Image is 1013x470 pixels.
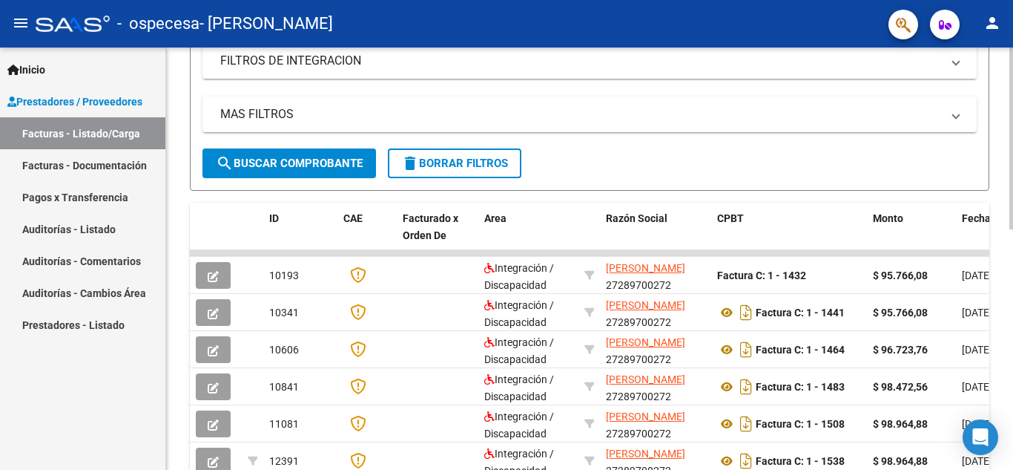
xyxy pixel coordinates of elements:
[606,336,685,348] span: [PERSON_NAME]
[117,7,199,40] span: - ospecesa
[202,43,977,79] mat-expansion-panel-header: FILTROS DE INTEGRACION
[873,418,928,430] strong: $ 98.964,88
[606,212,667,224] span: Razón Social
[484,262,554,291] span: Integración / Discapacidad
[962,307,992,319] span: [DATE]
[343,212,363,224] span: CAE
[606,371,705,402] div: 27289700272
[216,157,363,170] span: Buscar Comprobante
[756,381,845,393] strong: Factura C: 1 - 1483
[478,203,578,268] datatable-header-cell: Area
[484,411,554,440] span: Integración / Discapacidad
[269,418,299,430] span: 11081
[717,270,806,281] strong: Factura C: 1 - 1432
[756,344,845,356] strong: Factura C: 1 - 1464
[269,455,299,467] span: 12391
[606,297,705,328] div: 27289700272
[873,344,928,356] strong: $ 96.723,76
[717,212,744,224] span: CPBT
[962,270,992,281] span: [DATE]
[756,307,845,319] strong: Factura C: 1 - 1441
[401,154,419,172] mat-icon: delete
[220,53,941,69] mat-panel-title: FILTROS DE INTEGRACION
[216,154,234,172] mat-icon: search
[711,203,867,268] datatable-header-cell: CPBT
[736,338,756,362] i: Descargar documento
[606,262,685,274] span: [PERSON_NAME]
[962,418,992,430] span: [DATE]
[388,148,521,178] button: Borrar Filtros
[202,148,376,178] button: Buscar Comprobante
[606,411,685,422] span: [PERSON_NAME]
[269,381,299,393] span: 10841
[484,299,554,328] span: Integración / Discapacidad
[963,420,998,455] div: Open Intercom Messenger
[337,203,397,268] datatable-header-cell: CAE
[269,344,299,356] span: 10606
[401,157,508,170] span: Borrar Filtros
[962,381,992,393] span: [DATE]
[606,260,705,291] div: 27289700272
[983,14,1001,32] mat-icon: person
[606,334,705,365] div: 27289700272
[606,373,685,385] span: [PERSON_NAME]
[606,299,685,311] span: [PERSON_NAME]
[7,94,142,110] span: Prestadores / Proveedores
[873,270,928,281] strong: $ 95.766,08
[606,408,705,440] div: 27289700272
[873,307,928,319] strong: $ 95.766,08
[873,455,928,467] strong: $ 98.964,88
[269,212,279,224] span: ID
[12,14,30,32] mat-icon: menu
[269,270,299,281] span: 10193
[263,203,337,268] datatable-header-cell: ID
[873,381,928,393] strong: $ 98.472,56
[756,418,845,430] strong: Factura C: 1 - 1508
[736,301,756,324] i: Descargar documento
[736,412,756,436] i: Descargar documento
[269,307,299,319] span: 10341
[606,448,685,460] span: [PERSON_NAME]
[867,203,956,268] datatable-header-cell: Monto
[484,336,554,365] span: Integración / Discapacidad
[202,97,977,132] mat-expansion-panel-header: MAS FILTROS
[220,106,941,123] mat-panel-title: MAS FILTROS
[736,375,756,399] i: Descargar documento
[873,212,903,224] span: Monto
[600,203,711,268] datatable-header-cell: Razón Social
[199,7,333,40] span: - [PERSON_NAME]
[962,344,992,356] span: [DATE]
[397,203,478,268] datatable-header-cell: Facturado x Orden De
[484,212,506,224] span: Area
[756,455,845,467] strong: Factura C: 1 - 1538
[7,62,45,78] span: Inicio
[403,212,458,241] span: Facturado x Orden De
[484,373,554,402] span: Integración / Discapacidad
[962,455,992,467] span: [DATE]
